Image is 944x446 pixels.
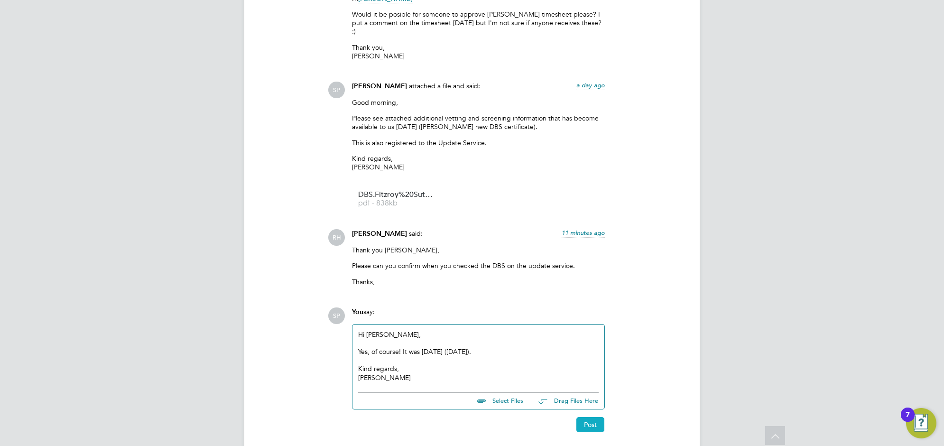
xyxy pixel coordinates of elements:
[358,200,434,207] span: pdf - 838kb
[352,261,605,270] p: Please can you confirm when you checked the DBS on the update service.
[358,373,599,382] div: [PERSON_NAME]
[358,347,599,356] div: Yes, of course! It was [DATE] ([DATE]).
[352,246,605,254] p: Thank you [PERSON_NAME],
[352,154,605,171] p: Kind regards, [PERSON_NAME]
[562,229,605,237] span: 11 minutes ago
[352,278,605,286] p: Thanks,
[531,391,599,411] button: Drag Files Here
[906,408,936,438] button: Open Resource Center, 7 new notifications
[352,82,407,90] span: [PERSON_NAME]
[358,364,599,373] div: Kind regards,
[352,114,605,131] p: Please see attached additional vetting and screening information that has become available to us ...
[352,98,605,107] p: Good morning,
[358,191,434,198] span: DBS.Fitzroy%20Sutherland.JJ
[328,307,345,324] span: SP
[352,139,605,147] p: This is also registered to the Update Service.
[352,10,605,36] p: Would it be posible for someone to approve [PERSON_NAME] timesheet please? I put a comment on the...
[576,81,605,89] span: a day ago
[328,229,345,246] span: RH
[352,307,605,324] div: say:
[352,43,605,60] p: Thank you, [PERSON_NAME]
[358,191,434,207] a: DBS.Fitzroy%20Sutherland.JJ pdf - 838kb
[352,230,407,238] span: [PERSON_NAME]
[409,82,480,90] span: attached a file and said:
[906,415,910,427] div: 7
[409,229,423,238] span: said:
[576,417,604,432] button: Post
[352,308,363,316] span: You
[328,82,345,98] span: SP
[358,330,599,382] div: Hi [PERSON_NAME],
